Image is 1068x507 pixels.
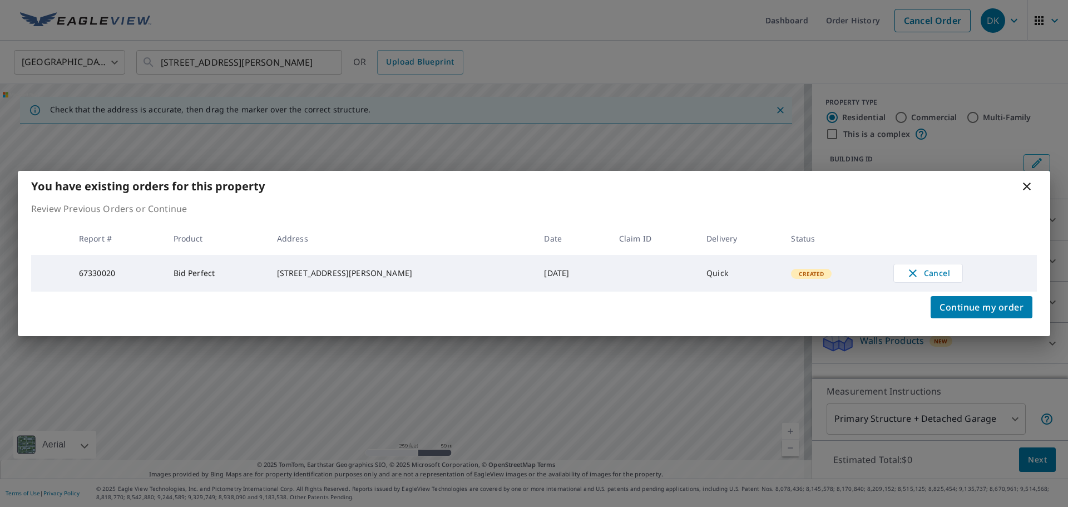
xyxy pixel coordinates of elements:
[70,255,165,292] td: 67330020
[893,264,963,283] button: Cancel
[70,222,165,255] th: Report #
[165,255,268,292] td: Bid Perfect
[610,222,698,255] th: Claim ID
[535,222,610,255] th: Date
[905,267,951,280] span: Cancel
[31,179,265,194] b: You have existing orders for this property
[31,202,1037,215] p: Review Previous Orders or Continue
[165,222,268,255] th: Product
[698,222,782,255] th: Delivery
[535,255,610,292] td: [DATE]
[792,270,830,278] span: Created
[940,299,1023,315] span: Continue my order
[698,255,782,292] td: Quick
[782,222,884,255] th: Status
[268,222,536,255] th: Address
[277,268,527,279] div: [STREET_ADDRESS][PERSON_NAME]
[931,296,1032,318] button: Continue my order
